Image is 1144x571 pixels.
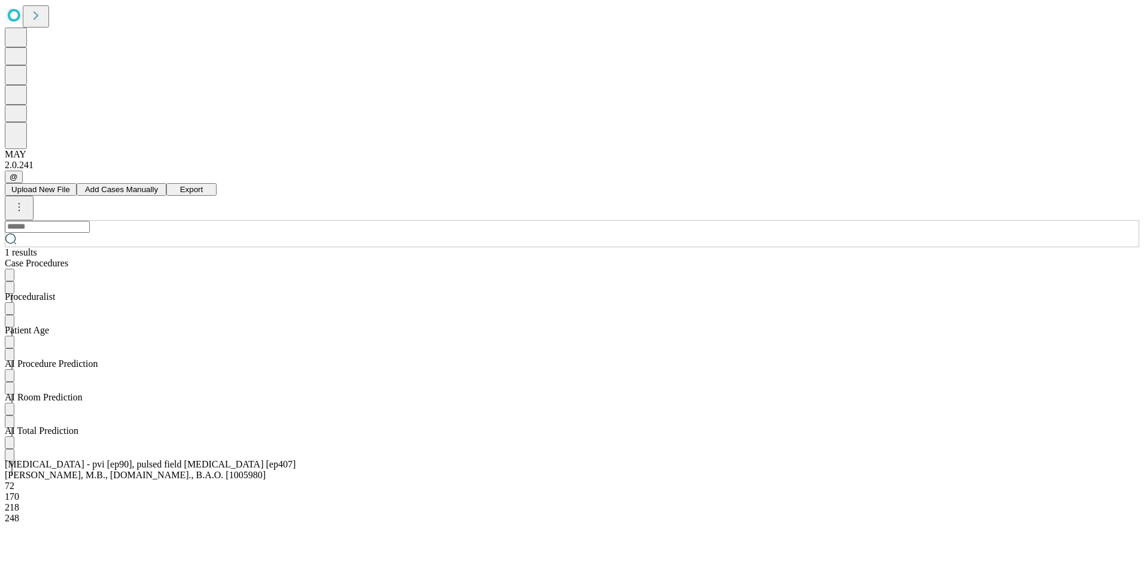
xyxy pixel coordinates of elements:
[5,513,19,523] span: 248
[5,336,14,348] button: Sort
[5,196,34,220] button: kebab-menu
[5,149,1139,160] div: MAY
[5,258,68,268] span: Scheduled procedures
[5,502,19,512] span: 218
[5,436,14,449] button: Sort
[5,481,1027,491] div: 72
[5,415,14,428] button: Menu
[5,269,14,281] button: Sort
[5,369,14,382] button: Sort
[11,185,70,194] span: Upload New File
[5,291,55,302] span: Proceduralist
[5,426,78,436] span: Includes set-up, patient in-room to patient out-of-room, and clean-up
[5,449,14,461] button: Menu
[5,459,1027,470] div: [MEDICAL_DATA] - pvi [ep90], pulsed field [MEDICAL_DATA] [ep407]
[10,172,18,181] span: @
[5,392,83,402] span: Patient in room to patient out of room
[5,470,1027,481] div: [PERSON_NAME], M.B., [DOMAIN_NAME]., B.A.O. [1005980]
[5,160,1139,171] div: 2.0.241
[5,491,19,502] span: 170
[5,325,49,335] span: Patient Age
[5,281,14,294] button: Menu
[85,185,158,194] span: Add Cases Manually
[5,171,23,183] button: @
[5,359,98,369] span: Time-out to extubation/pocket closure
[166,183,217,196] button: Export
[5,382,14,394] button: Menu
[77,183,166,196] button: Add Cases Manually
[5,183,77,196] button: Upload New File
[166,184,217,194] a: Export
[5,315,14,327] button: Menu
[180,185,203,194] span: Export
[5,247,37,257] span: 1 results
[5,302,14,315] button: Sort
[5,403,14,415] button: Sort
[5,348,14,361] button: Menu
